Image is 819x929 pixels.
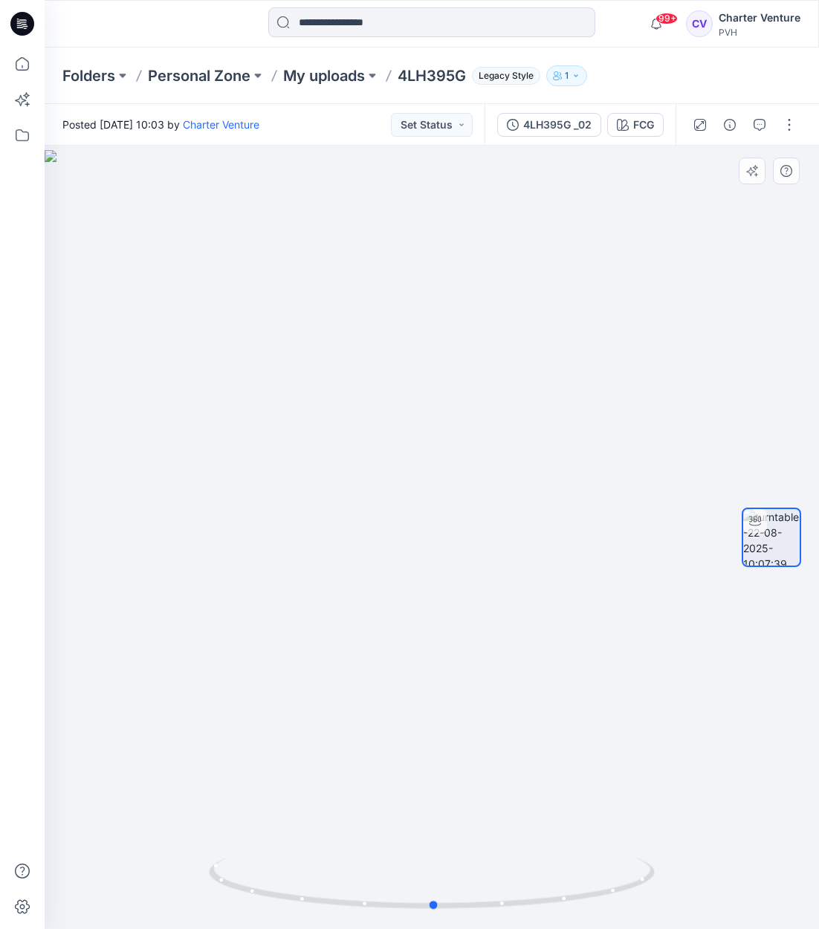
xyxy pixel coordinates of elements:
[718,113,742,137] button: Details
[686,10,713,37] div: CV
[633,117,654,133] div: FCG
[183,118,259,131] a: Charter Venture
[523,117,592,133] div: 4LH395G _02
[283,65,365,86] a: My uploads
[472,67,540,85] span: Legacy Style
[497,113,601,137] button: 4LH395G _02
[148,65,250,86] a: Personal Zone
[546,65,587,86] button: 1
[398,65,466,86] p: 4LH395G
[565,68,569,84] p: 1
[466,65,540,86] button: Legacy Style
[62,117,259,132] span: Posted [DATE] 10:03 by
[743,509,800,566] img: turntable-22-08-2025-10:07:39
[62,65,115,86] a: Folders
[655,13,678,25] span: 99+
[719,9,800,27] div: Charter Venture
[607,113,664,137] button: FCG
[719,27,800,38] div: PVH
